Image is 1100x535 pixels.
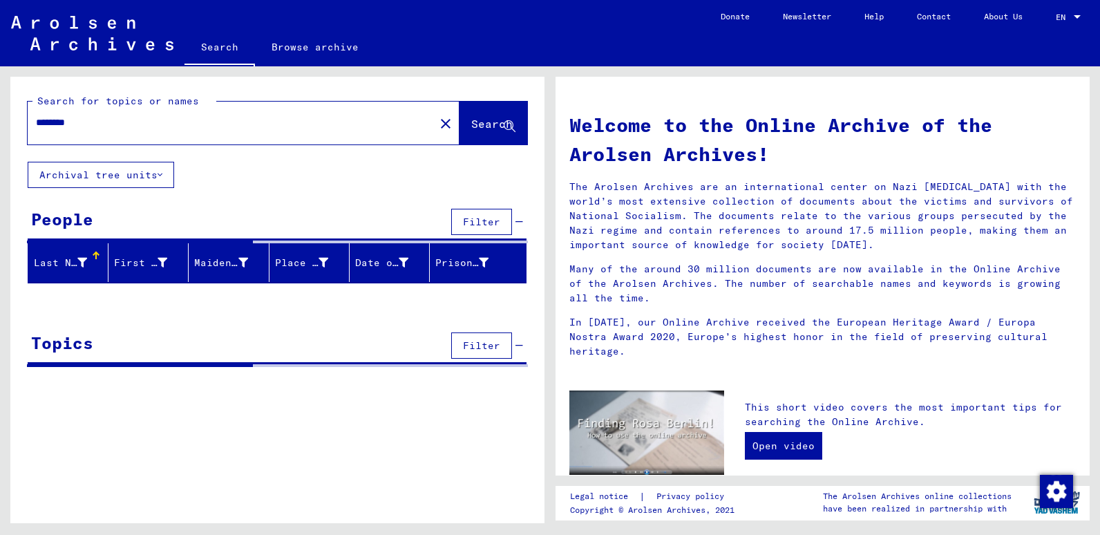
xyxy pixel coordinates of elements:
span: Filter [463,216,500,228]
p: have been realized in partnership with [823,503,1012,515]
div: Maiden Name [194,252,268,274]
div: Topics [31,330,93,355]
mat-header-cell: First Name [108,243,189,282]
mat-header-cell: Last Name [28,243,108,282]
div: Last Name [34,256,87,270]
img: video.jpg [569,391,724,475]
div: Date of Birth [355,252,429,274]
div: People [31,207,93,232]
div: Place of Birth [275,256,328,270]
a: Open video [745,432,822,460]
a: Legal notice [570,489,639,504]
mat-header-cell: Date of Birth [350,243,430,282]
mat-label: Search for topics or names [37,95,199,107]
img: yv_logo.png [1031,485,1083,520]
p: In [DATE], our Online Archive received the European Heritage Award / Europa Nostra Award 2020, Eu... [569,315,1076,359]
a: Search [184,30,255,66]
p: Copyright © Arolsen Archives, 2021 [570,504,741,516]
p: This short video covers the most important tips for searching the Online Archive. [745,400,1076,429]
div: Last Name [34,252,108,274]
button: Clear [432,109,459,137]
mat-header-cell: Maiden Name [189,243,269,282]
mat-header-cell: Place of Birth [269,243,350,282]
p: Many of the around 30 million documents are now available in the Online Archive of the Arolsen Ar... [569,262,1076,306]
span: Search [471,117,513,131]
div: Date of Birth [355,256,408,270]
button: Filter [451,332,512,359]
div: First Name [114,256,167,270]
a: Privacy policy [645,489,741,504]
span: Filter [463,339,500,352]
h1: Welcome to the Online Archive of the Arolsen Archives! [569,111,1076,169]
span: EN [1056,12,1071,22]
mat-header-cell: Prisoner # [430,243,526,282]
div: Maiden Name [194,256,247,270]
button: Filter [451,209,512,235]
div: Prisoner # [435,256,489,270]
mat-icon: close [437,115,454,132]
a: Browse archive [255,30,375,64]
p: The Arolsen Archives are an international center on Nazi [MEDICAL_DATA] with the world’s most ext... [569,180,1076,252]
button: Archival tree units [28,162,174,188]
div: Place of Birth [275,252,349,274]
button: Search [459,102,527,144]
img: Arolsen_neg.svg [11,16,173,50]
div: | [570,489,741,504]
div: Prisoner # [435,252,509,274]
p: The Arolsen Archives online collections [823,490,1012,503]
div: First Name [114,252,188,274]
div: Change consent [1039,474,1072,507]
img: Change consent [1040,475,1073,508]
